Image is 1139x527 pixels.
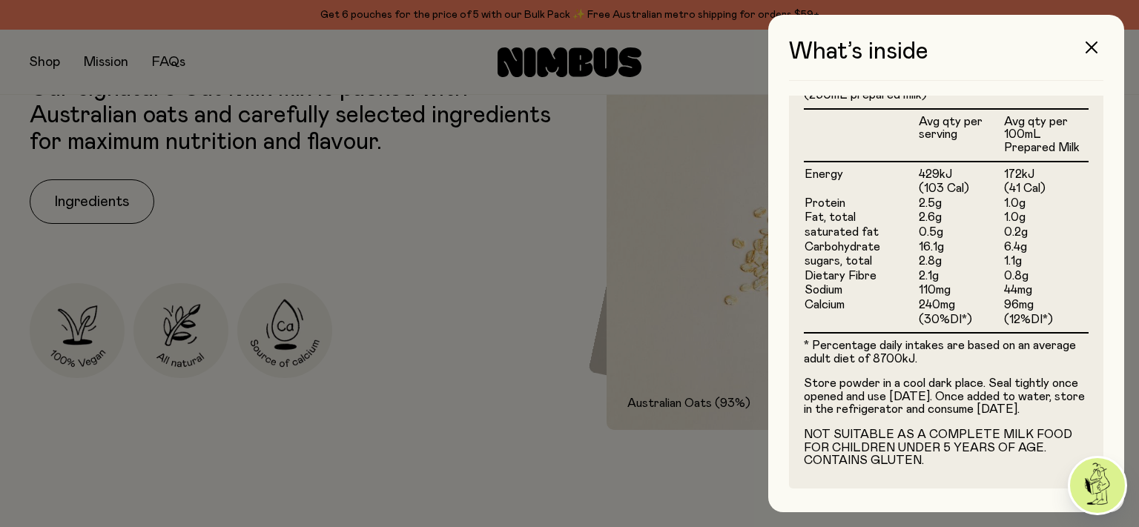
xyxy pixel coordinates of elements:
th: Avg qty per serving [918,109,1003,162]
span: Energy [805,168,843,180]
td: (41 Cal) [1003,182,1089,196]
td: 240mg [918,298,1003,313]
img: agent [1070,458,1125,513]
td: 2.1g [918,269,1003,284]
span: Carbohydrate [805,241,880,253]
td: (12%DI*) [1003,313,1089,333]
p: Store powder in a cool dark place. Seal tightly once opened and use [DATE]. Once added to water, ... [804,377,1089,417]
td: 1.0g [1003,196,1089,211]
h3: What’s inside [789,39,1103,81]
td: 0.8g [1003,269,1089,284]
td: 110mg [918,283,1003,298]
td: 429kJ [918,162,1003,182]
td: 6.4g [1003,240,1089,255]
span: Protein [805,197,845,209]
td: 0.2g [1003,225,1089,240]
td: 44mg [1003,283,1089,298]
td: 16.1g [918,240,1003,255]
td: 0.5g [918,225,1003,240]
th: Avg qty per 100mL Prepared Milk [1003,109,1089,162]
td: 2.6g [918,211,1003,225]
td: 172kJ [1003,162,1089,182]
span: Dietary Fibre [805,270,876,282]
td: 2.5g [918,196,1003,211]
p: * Percentage daily intakes are based on an average adult diet of 8700kJ. [804,339,1089,365]
td: (30%DI*) [918,313,1003,333]
td: 2.8g [918,254,1003,269]
td: (103 Cal) [918,182,1003,196]
p: NOT SUITABLE AS A COMPLETE MILK FOOD FOR CHILDREN UNDER 5 YEARS OF AGE. CONTAINS GLUTEN. [804,428,1089,468]
span: sugars, total [805,255,872,267]
span: Sodium [805,284,842,296]
td: 1.1g [1003,254,1089,269]
span: Fat, total [805,211,856,223]
td: 1.0g [1003,211,1089,225]
span: Calcium [805,299,845,311]
td: 96mg [1003,298,1089,313]
span: saturated fat [805,226,879,238]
